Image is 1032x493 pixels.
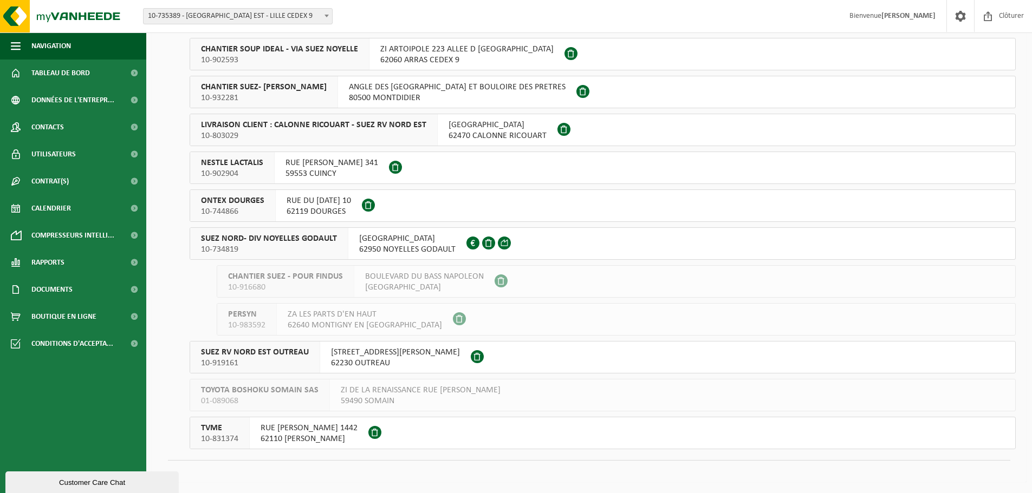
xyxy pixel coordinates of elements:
[31,222,114,249] span: Compresseurs intelli...
[285,168,378,179] span: 59553 CUINCY
[449,130,547,141] span: 62470 CALONNE RICOUART
[201,93,327,103] span: 10-932281
[201,358,309,369] span: 10-919161
[341,385,501,396] span: ZI DE LA RENAISSANCE RUE [PERSON_NAME]
[190,189,1016,222] button: ONTEX DOURGES 10-744866 RUE DU [DATE] 1062119 DOURGES
[5,469,181,493] iframe: chat widget
[331,358,460,369] span: 62230 OUTREAU
[288,320,442,331] span: 62640 MONTIGNY EN [GEOGRAPHIC_DATA]
[228,320,265,331] span: 10-983592
[287,195,351,206] span: RUE DU [DATE] 10
[201,130,426,141] span: 10-803029
[201,44,358,55] span: CHANTIER SOUP IDEAL - VIA SUEZ NOYELLE
[201,120,426,130] span: LIVRAISON CLIENT : CALONNE RICOUART - SUEZ RV NORD EST
[190,227,1016,260] button: SUEZ NORD- DIV NOYELLES GODAULT 10-734819 [GEOGRAPHIC_DATA]62950 NOYELLES GODAULT
[201,157,263,168] span: NESTLE LACTALIS
[261,433,358,444] span: 62110 [PERSON_NAME]
[380,44,554,55] span: ZI ARTOIPOLE 223 ALLEE D [GEOGRAPHIC_DATA]
[31,276,73,303] span: Documents
[190,114,1016,146] button: LIVRAISON CLIENT : CALONNE RICOUART - SUEZ RV NORD EST 10-803029 [GEOGRAPHIC_DATA]62470 CALONNE R...
[31,249,64,276] span: Rapports
[359,233,456,244] span: [GEOGRAPHIC_DATA]
[287,206,351,217] span: 62119 DOURGES
[201,195,264,206] span: ONTEX DOURGES
[201,433,238,444] span: 10-831374
[31,141,76,168] span: Utilisateurs
[190,341,1016,373] button: SUEZ RV NORD EST OUTREAU 10-919161 [STREET_ADDRESS][PERSON_NAME]62230 OUTREAU
[341,396,501,406] span: 59490 SOMAIN
[31,303,96,330] span: Boutique en ligne
[365,282,484,293] span: [GEOGRAPHIC_DATA]
[201,396,319,406] span: 01-089068
[349,93,566,103] span: 80500 MONTDIDIER
[201,168,263,179] span: 10-902904
[190,76,1016,108] button: CHANTIER SUEZ- [PERSON_NAME] 10-932281 ANGLE DES [GEOGRAPHIC_DATA] ET BOULOIRE DES PRETRES80500 M...
[449,120,547,130] span: [GEOGRAPHIC_DATA]
[143,8,333,24] span: 10-735389 - SUEZ RV NORD EST - LILLE CEDEX 9
[31,330,113,357] span: Conditions d'accepta...
[31,114,64,141] span: Contacts
[380,55,554,65] span: 62060 ARRAS CEDEX 9
[31,195,71,222] span: Calendrier
[144,9,332,24] span: 10-735389 - SUEZ RV NORD EST - LILLE CEDEX 9
[31,87,114,114] span: Données de l'entrepr...
[365,271,484,282] span: BOULEVARD DU BASS NAPOLEON
[201,82,327,93] span: CHANTIER SUEZ- [PERSON_NAME]
[190,152,1016,184] button: NESTLE LACTALIS 10-902904 RUE [PERSON_NAME] 34159553 CUINCY
[285,157,378,168] span: RUE [PERSON_NAME] 341
[228,271,343,282] span: CHANTIER SUEZ - POUR FINDUS
[228,309,265,320] span: PERSYN
[288,309,442,320] span: ZA LES PARTS D'EN HAUT
[331,347,460,358] span: [STREET_ADDRESS][PERSON_NAME]
[201,423,238,433] span: TVME
[31,168,69,195] span: Contrat(s)
[228,282,343,293] span: 10-916680
[359,244,456,255] span: 62950 NOYELLES GODAULT
[201,347,309,358] span: SUEZ RV NORD EST OUTREAU
[201,206,264,217] span: 10-744866
[349,82,566,93] span: ANGLE DES [GEOGRAPHIC_DATA] ET BOULOIRE DES PRETRES
[201,233,337,244] span: SUEZ NORD- DIV NOYELLES GODAULT
[201,385,319,396] span: TOYOTA BOSHOKU SOMAIN SAS
[190,417,1016,449] button: TVME 10-831374 RUE [PERSON_NAME] 144262110 [PERSON_NAME]
[881,12,936,20] strong: [PERSON_NAME]
[31,60,90,87] span: Tableau de bord
[31,32,71,60] span: Navigation
[190,38,1016,70] button: CHANTIER SOUP IDEAL - VIA SUEZ NOYELLE 10-902593 ZI ARTOIPOLE 223 ALLEE D [GEOGRAPHIC_DATA]62060 ...
[261,423,358,433] span: RUE [PERSON_NAME] 1442
[201,55,358,65] span: 10-902593
[201,244,337,255] span: 10-734819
